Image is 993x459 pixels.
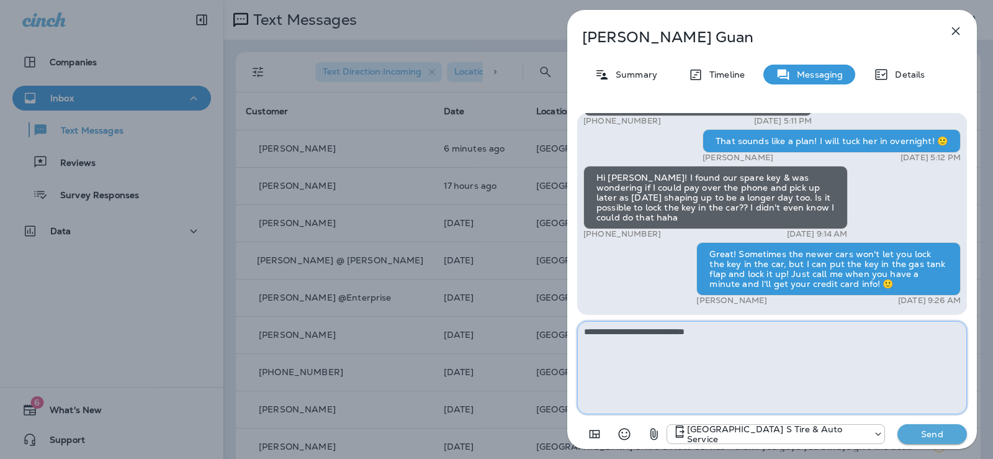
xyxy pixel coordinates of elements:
[609,70,657,80] p: Summary
[889,70,925,80] p: Details
[898,296,961,306] p: [DATE] 9:26 AM
[582,422,607,447] button: Add in a premade template
[583,116,661,126] p: [PHONE_NUMBER]
[901,153,961,163] p: [DATE] 5:12 PM
[703,129,961,153] div: That sounds like a plan! I will tuck her in overnight! 🙂
[791,70,843,80] p: Messaging
[703,153,773,163] p: [PERSON_NAME]
[582,29,921,46] p: [PERSON_NAME] Guan
[897,424,967,444] button: Send
[696,242,961,296] div: Great! Sometimes the newer cars won't let you lock the key in the car, but I can put the key in t...
[696,296,767,306] p: [PERSON_NAME]
[612,422,637,447] button: Select an emoji
[703,70,745,80] p: Timeline
[687,424,867,444] p: [GEOGRAPHIC_DATA] S Tire & Auto Service
[667,424,884,444] div: +1 (301) 975-0024
[583,229,661,239] p: [PHONE_NUMBER]
[906,429,958,440] p: Send
[754,116,812,126] p: [DATE] 5:11 PM
[787,229,848,239] p: [DATE] 9:14 AM
[583,166,848,229] div: Hi [PERSON_NAME]! I found our spare key & was wondering if I could pay over the phone and pick up...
